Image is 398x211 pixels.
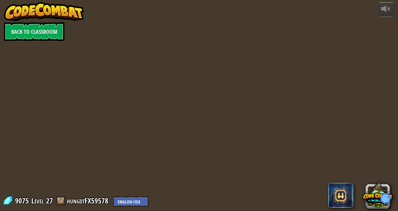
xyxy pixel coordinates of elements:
[67,196,110,206] a: hungdtFX59578
[4,2,84,21] img: CodeCombat - Learn how to code by playing a game
[15,196,31,206] span: 9075
[4,22,64,41] a: Back to Classroom
[378,2,394,17] button: Adjust volume
[46,196,53,206] span: 27
[31,196,44,206] span: Level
